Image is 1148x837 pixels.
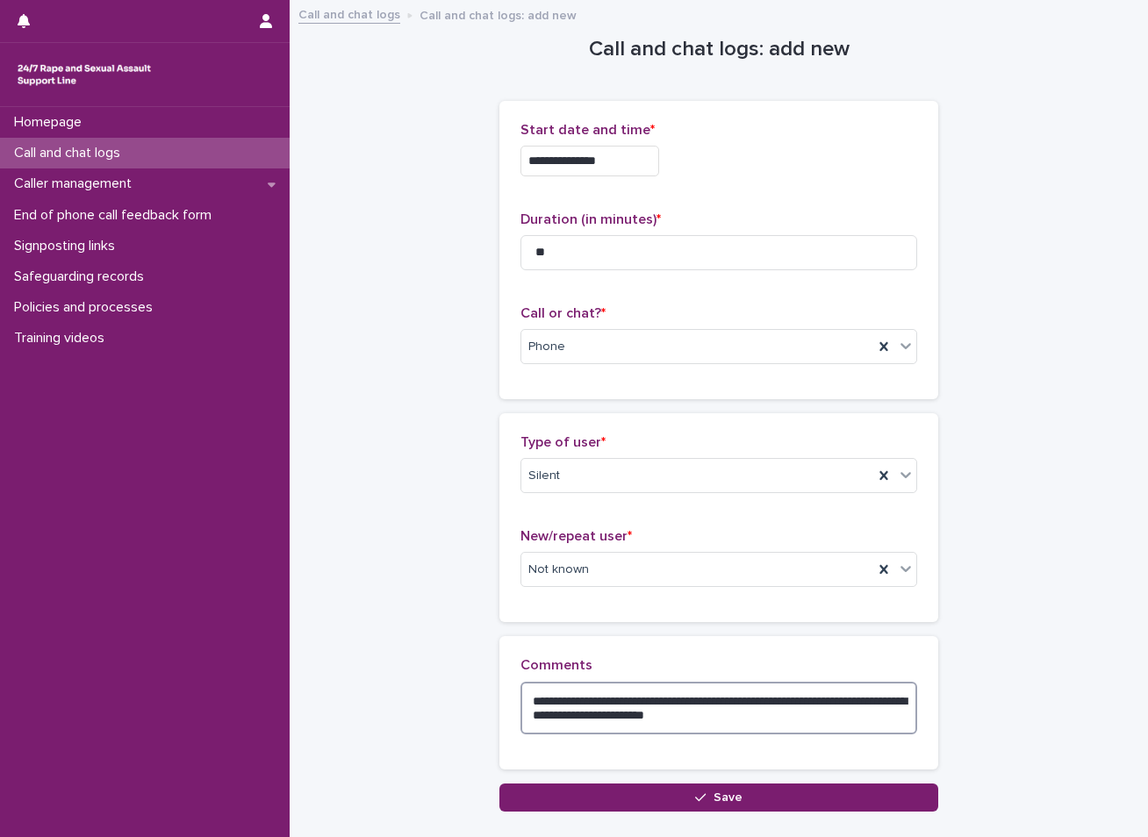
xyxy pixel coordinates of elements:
button: Save [499,783,938,812]
span: Start date and time [520,123,655,137]
p: Homepage [7,114,96,131]
span: Comments [520,658,592,672]
p: Training videos [7,330,118,347]
p: Caller management [7,175,146,192]
p: Signposting links [7,238,129,254]
p: Policies and processes [7,299,167,316]
span: Type of user [520,435,606,449]
span: Phone [528,338,565,356]
span: New/repeat user [520,529,632,543]
h1: Call and chat logs: add new [499,37,938,62]
p: Call and chat logs [7,145,134,161]
p: Safeguarding records [7,268,158,285]
p: Call and chat logs: add new [420,4,577,24]
span: Silent [528,467,560,485]
span: Save [714,791,743,804]
p: End of phone call feedback form [7,207,226,224]
span: Not known [528,561,589,579]
a: Call and chat logs [298,4,400,24]
span: Call or chat? [520,306,606,320]
span: Duration (in minutes) [520,212,661,226]
img: rhQMoQhaT3yELyF149Cw [14,57,154,92]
